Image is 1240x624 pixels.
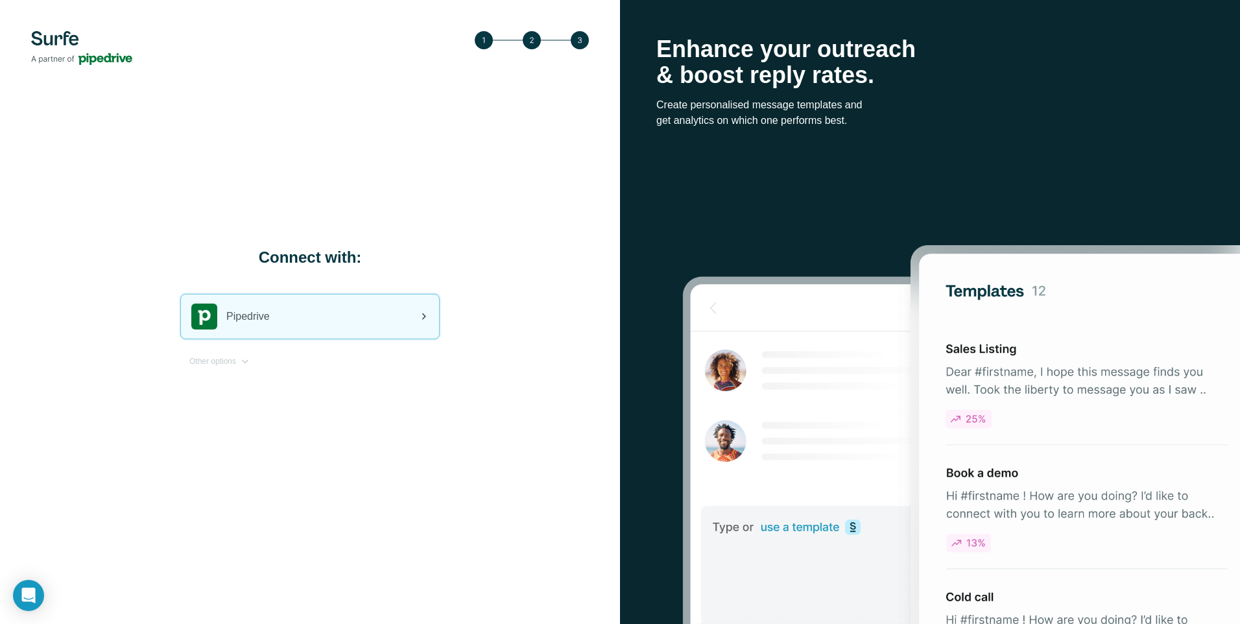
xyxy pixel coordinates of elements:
p: Enhance your outreach [656,36,1204,62]
img: pipedrive's logo [191,304,217,330]
img: Step 3 [475,31,589,49]
h1: Connect with: [180,247,440,268]
img: Surfe's logo [31,31,132,65]
div: Open Intercom Messenger [13,580,44,611]
img: Surfe Stock Photo - Selling good vibes [682,245,1240,624]
p: & boost reply rates. [656,62,1204,88]
p: Create personalised message templates and [656,97,1204,113]
span: Other options [189,355,236,367]
p: get analytics on which one performs best. [656,113,1204,128]
span: Pipedrive [226,309,270,324]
